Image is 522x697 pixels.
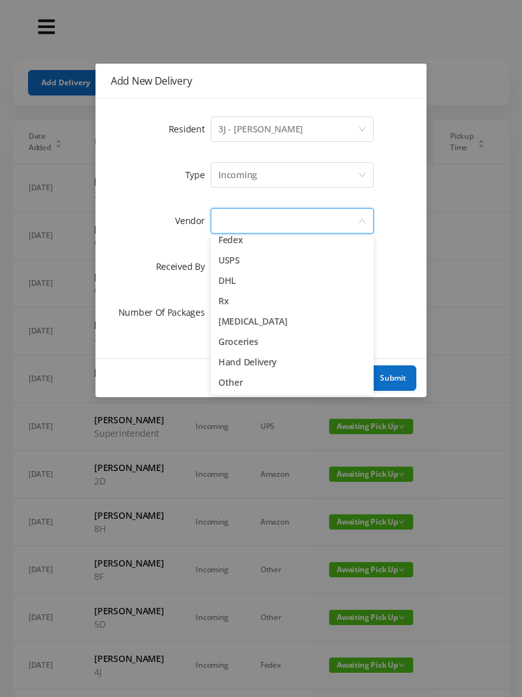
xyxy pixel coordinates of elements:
[111,74,411,88] div: Add New Delivery
[211,291,374,311] li: Rx
[175,215,211,227] label: Vendor
[211,271,374,291] li: DHL
[169,123,211,135] label: Resident
[370,365,416,391] button: Submit
[211,250,374,271] li: USPS
[211,230,374,250] li: Fedex
[218,163,257,187] div: Incoming
[111,114,411,328] form: Add New Delivery
[211,311,374,332] li: [MEDICAL_DATA]
[358,217,366,226] i: icon: down
[211,372,374,393] li: Other
[211,352,374,372] li: Hand Delivery
[185,169,211,181] label: Type
[118,306,211,318] label: Number Of Packages
[358,171,366,180] i: icon: down
[218,117,303,141] div: 3J - Peggy Alperin
[211,332,374,352] li: Groceries
[358,125,366,134] i: icon: down
[156,260,211,272] label: Received By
